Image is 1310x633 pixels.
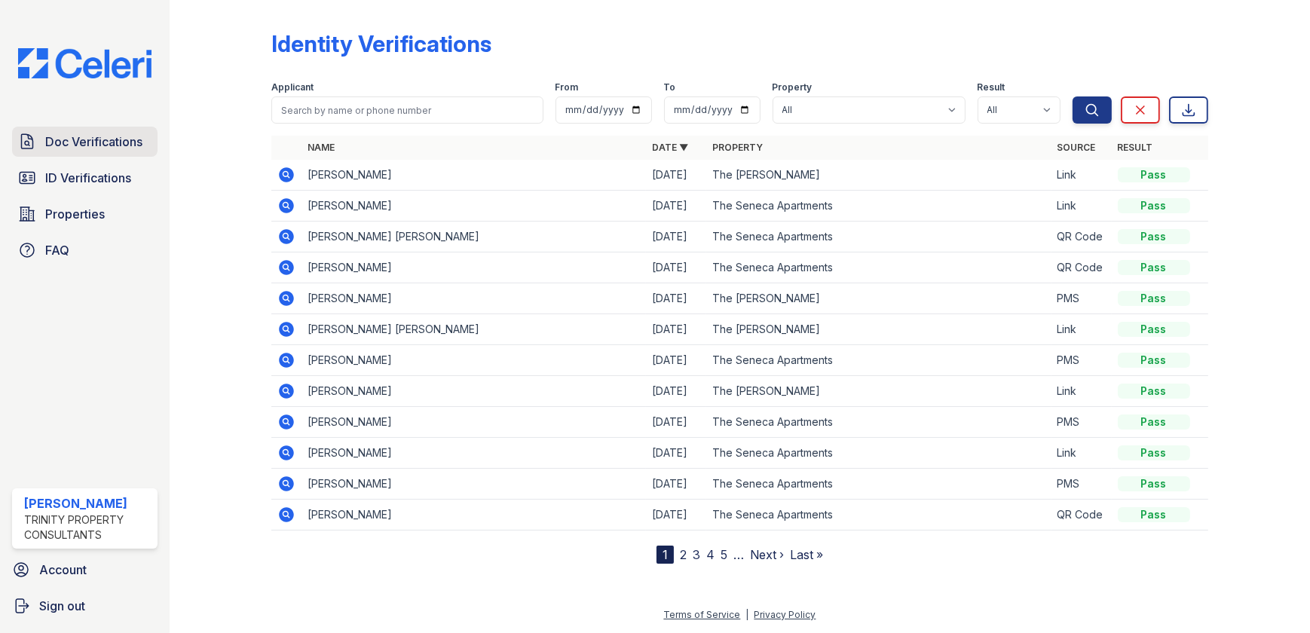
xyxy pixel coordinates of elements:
[1051,283,1112,314] td: PMS
[706,500,1051,531] td: The Seneca Apartments
[45,205,105,223] span: Properties
[652,142,688,153] a: Date ▼
[1118,142,1153,153] a: Result
[1118,322,1190,337] div: Pass
[45,241,69,259] span: FAQ
[1051,191,1112,222] td: Link
[706,283,1051,314] td: The [PERSON_NAME]
[646,160,706,191] td: [DATE]
[301,283,646,314] td: [PERSON_NAME]
[706,345,1051,376] td: The Seneca Apartments
[24,494,152,512] div: [PERSON_NAME]
[271,30,491,57] div: Identity Verifications
[680,547,687,562] a: 2
[271,81,314,93] label: Applicant
[12,163,158,193] a: ID Verifications
[773,81,813,93] label: Property
[733,546,744,564] span: …
[301,252,646,283] td: [PERSON_NAME]
[1118,198,1190,213] div: Pass
[1051,438,1112,469] td: Link
[706,191,1051,222] td: The Seneca Apartments
[301,191,646,222] td: [PERSON_NAME]
[706,160,1051,191] td: The [PERSON_NAME]
[6,555,164,585] a: Account
[556,81,579,93] label: From
[693,547,700,562] a: 3
[646,500,706,531] td: [DATE]
[301,500,646,531] td: [PERSON_NAME]
[301,438,646,469] td: [PERSON_NAME]
[750,547,784,562] a: Next ›
[6,591,164,621] a: Sign out
[1051,252,1112,283] td: QR Code
[790,547,823,562] a: Last »
[39,597,85,615] span: Sign out
[721,547,727,562] a: 5
[1118,507,1190,522] div: Pass
[706,438,1051,469] td: The Seneca Apartments
[45,133,142,151] span: Doc Verifications
[646,314,706,345] td: [DATE]
[301,407,646,438] td: [PERSON_NAME]
[754,609,816,620] a: Privacy Policy
[12,235,158,265] a: FAQ
[301,469,646,500] td: [PERSON_NAME]
[663,609,740,620] a: Terms of Service
[1118,414,1190,430] div: Pass
[1051,469,1112,500] td: PMS
[706,314,1051,345] td: The [PERSON_NAME]
[646,407,706,438] td: [DATE]
[12,199,158,229] a: Properties
[1118,167,1190,182] div: Pass
[664,81,676,93] label: To
[301,376,646,407] td: [PERSON_NAME]
[706,547,715,562] a: 4
[646,283,706,314] td: [DATE]
[301,345,646,376] td: [PERSON_NAME]
[712,142,763,153] a: Property
[1051,160,1112,191] td: Link
[301,160,646,191] td: [PERSON_NAME]
[646,345,706,376] td: [DATE]
[1118,476,1190,491] div: Pass
[301,222,646,252] td: [PERSON_NAME] [PERSON_NAME]
[745,609,748,620] div: |
[1051,376,1112,407] td: Link
[1057,142,1096,153] a: Source
[1118,445,1190,460] div: Pass
[1118,353,1190,368] div: Pass
[706,407,1051,438] td: The Seneca Apartments
[646,376,706,407] td: [DATE]
[271,96,543,124] input: Search by name or phone number
[646,438,706,469] td: [DATE]
[1051,222,1112,252] td: QR Code
[24,512,152,543] div: Trinity Property Consultants
[978,81,1005,93] label: Result
[1051,407,1112,438] td: PMS
[1118,291,1190,306] div: Pass
[12,127,158,157] a: Doc Verifications
[39,561,87,579] span: Account
[1118,260,1190,275] div: Pass
[1051,500,1112,531] td: QR Code
[646,191,706,222] td: [DATE]
[1118,384,1190,399] div: Pass
[706,376,1051,407] td: The [PERSON_NAME]
[1118,229,1190,244] div: Pass
[308,142,335,153] a: Name
[646,469,706,500] td: [DATE]
[301,314,646,345] td: [PERSON_NAME] [PERSON_NAME]
[6,48,164,78] img: CE_Logo_Blue-a8612792a0a2168367f1c8372b55b34899dd931a85d93a1a3d3e32e68fde9ad4.png
[706,252,1051,283] td: The Seneca Apartments
[646,252,706,283] td: [DATE]
[45,169,131,187] span: ID Verifications
[706,469,1051,500] td: The Seneca Apartments
[1051,345,1112,376] td: PMS
[646,222,706,252] td: [DATE]
[1051,314,1112,345] td: Link
[706,222,1051,252] td: The Seneca Apartments
[657,546,674,564] div: 1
